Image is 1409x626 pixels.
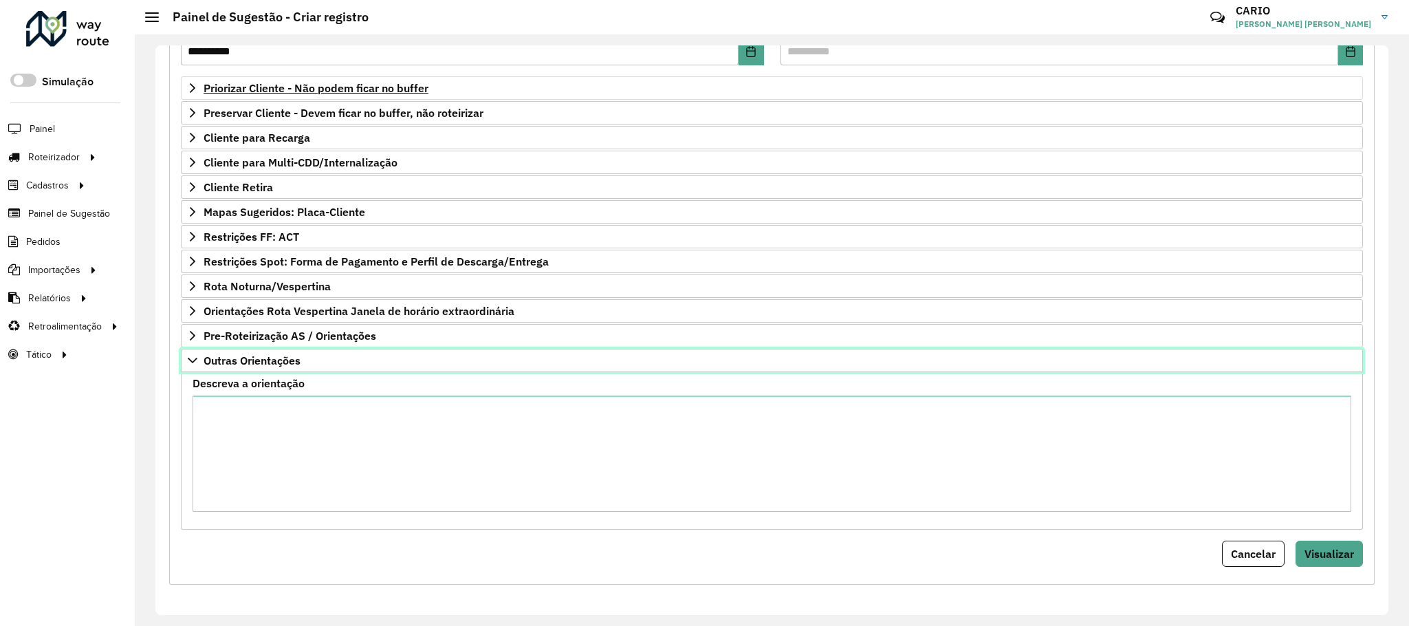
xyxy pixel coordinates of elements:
a: Mapas Sugeridos: Placa-Cliente [181,200,1363,224]
a: Restrições FF: ACT [181,225,1363,248]
span: Painel de Sugestão [28,206,110,221]
span: Cliente para Recarga [204,132,310,143]
span: Pedidos [26,235,61,249]
a: Cliente Retira [181,175,1363,199]
span: Cancelar [1231,547,1276,561]
span: Preservar Cliente - Devem ficar no buffer, não roteirizar [204,107,483,118]
button: Choose Date [739,38,763,65]
span: Relatórios [28,291,71,305]
a: Restrições Spot: Forma de Pagamento e Perfil de Descarga/Entrega [181,250,1363,273]
a: Outras Orientações [181,349,1363,372]
a: Cliente para Recarga [181,126,1363,149]
span: Importações [28,263,80,277]
div: Outras Orientações [181,372,1363,530]
a: Contato Rápido [1203,3,1232,32]
span: Outras Orientações [204,355,301,366]
a: Cliente para Multi-CDD/Internalização [181,151,1363,174]
a: Priorizar Cliente - Não podem ficar no buffer [181,76,1363,100]
a: Preservar Cliente - Devem ficar no buffer, não roteirizar [181,101,1363,125]
a: Pre-Roteirização AS / Orientações [181,324,1363,347]
span: Priorizar Cliente - Não podem ficar no buffer [204,83,428,94]
button: Visualizar [1296,541,1363,567]
a: Orientações Rota Vespertina Janela de horário extraordinária [181,299,1363,323]
span: Retroalimentação [28,319,102,334]
span: Cliente Retira [204,182,273,193]
label: Descreva a orientação [193,375,305,391]
span: Cadastros [26,178,69,193]
span: Roteirizador [28,150,80,164]
span: Painel [30,122,55,136]
h3: CARIO [1236,4,1371,17]
span: Pre-Roteirização AS / Orientações [204,330,376,341]
span: Orientações Rota Vespertina Janela de horário extraordinária [204,305,514,316]
span: Tático [26,347,52,362]
span: Rota Noturna/Vespertina [204,281,331,292]
button: Choose Date [1338,38,1363,65]
span: Restrições FF: ACT [204,231,299,242]
span: [PERSON_NAME] [PERSON_NAME] [1236,18,1371,30]
h2: Painel de Sugestão - Criar registro [159,10,369,25]
label: Simulação [42,74,94,90]
span: Visualizar [1304,547,1354,561]
a: Rota Noturna/Vespertina [181,274,1363,298]
span: Restrições Spot: Forma de Pagamento e Perfil de Descarga/Entrega [204,256,549,267]
span: Cliente para Multi-CDD/Internalização [204,157,397,168]
span: Mapas Sugeridos: Placa-Cliente [204,206,365,217]
button: Cancelar [1222,541,1285,567]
